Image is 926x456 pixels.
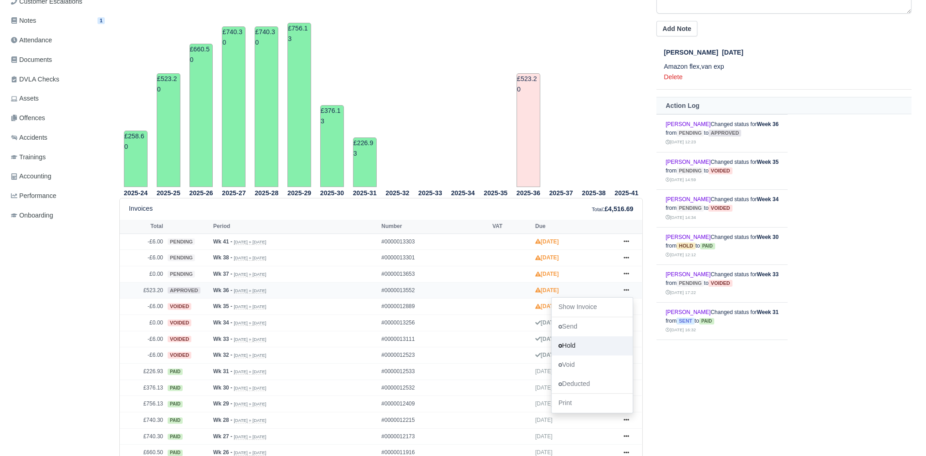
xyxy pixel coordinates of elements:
[676,318,694,324] span: sent
[234,385,266,391] small: [DATE] » [DATE]
[552,336,633,355] a: Hold
[592,204,633,214] div: :
[665,215,696,220] small: [DATE] 14:34
[535,352,559,358] strong: [DATE]
[185,187,218,198] th: 2025-26
[213,319,232,326] strong: Wk 34 -
[665,327,696,332] small: [DATE] 16:32
[512,187,545,198] th: 2025-36
[757,159,778,165] strong: Week 35
[379,282,490,299] td: #0000013552
[379,396,490,412] td: #0000012409
[7,90,108,107] a: Assets
[120,282,165,299] td: £523.20
[11,132,47,143] span: Accidents
[168,319,191,326] span: voided
[168,450,183,456] span: paid
[708,280,732,287] span: voided
[213,417,232,423] strong: Wk 28 -
[379,299,490,315] td: #0000012889
[552,298,633,317] a: Show Invoice
[479,187,512,198] th: 2025-35
[234,418,266,423] small: [DATE] » [DATE]
[379,250,490,266] td: #0000013301
[708,167,732,174] span: voided
[379,220,490,233] th: Number
[7,71,108,88] a: DVLA Checks
[535,433,553,440] span: [DATE]
[316,187,348,198] th: 2025-30
[757,309,778,315] strong: Week 31
[234,434,266,440] small: [DATE] » [DATE]
[665,139,696,144] small: [DATE] 12:23
[676,130,704,137] span: pending
[665,271,711,278] a: [PERSON_NAME]
[120,314,165,331] td: £0.00
[213,400,232,407] strong: Wk 29 -
[168,434,183,440] span: paid
[213,303,232,309] strong: Wk 35 -
[379,331,490,347] td: #0000013111
[168,238,195,245] span: pending
[757,121,778,127] strong: Week 36
[11,15,36,26] span: Notes
[656,115,788,152] td: Changed status for from to
[379,380,490,396] td: #0000012532
[213,287,232,294] strong: Wk 36 -
[11,93,39,104] span: Assets
[656,227,788,265] td: Changed status for from to
[610,187,643,198] th: 2025-41
[665,196,711,203] a: [PERSON_NAME]
[168,385,183,391] span: paid
[535,449,553,456] span: [DATE]
[762,351,926,456] iframe: Chat Widget
[234,401,266,407] small: [DATE] » [DATE]
[665,121,711,127] a: [PERSON_NAME]
[213,254,232,261] strong: Wk 38 -
[250,187,283,198] th: 2025-28
[533,220,615,233] th: Due
[11,113,45,123] span: Offences
[222,26,246,187] td: £740.30
[535,336,559,342] strong: [DATE]
[7,109,108,127] a: Offences
[535,287,559,294] strong: [DATE]
[11,55,52,65] span: Documents
[120,331,165,347] td: -£6.00
[552,394,633,413] a: Print
[213,238,232,245] strong: Wk 41 -
[320,105,344,187] td: £376.13
[7,51,108,69] a: Documents
[234,288,266,294] small: [DATE] » [DATE]
[490,220,533,233] th: VAT
[535,385,553,391] span: [DATE]
[120,396,165,412] td: £756.13
[656,97,911,114] th: Action Log
[535,400,553,407] span: [DATE]
[708,130,741,137] span: approved
[676,205,704,212] span: pending
[213,449,232,456] strong: Wk 26 -
[757,234,778,240] strong: Week 30
[234,369,266,375] small: [DATE] » [DATE]
[211,220,379,233] th: Period
[379,233,490,250] td: #0000013303
[157,73,180,187] td: £523.20
[7,129,108,147] a: Accidents
[168,271,195,278] span: pending
[348,187,381,198] th: 2025-31
[217,187,250,198] th: 2025-27
[379,266,490,282] td: #0000013653
[120,233,165,250] td: -£6.00
[283,187,316,198] th: 2025-29
[414,187,446,198] th: 2025-33
[213,352,232,358] strong: Wk 32 -
[234,320,266,326] small: [DATE] » [DATE]
[535,238,559,245] strong: [DATE]
[120,299,165,315] td: -£6.00
[664,61,911,72] p: Amazon flex,van exp
[700,243,715,249] span: paid
[664,49,718,56] span: [PERSON_NAME]
[552,374,633,393] a: Deducted
[168,417,183,424] span: paid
